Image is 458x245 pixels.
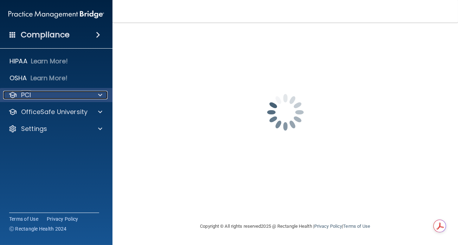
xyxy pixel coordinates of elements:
a: Privacy Policy [47,215,78,222]
img: spinner.e123f6fc.gif [250,77,321,147]
a: Terms of Use [343,224,370,229]
p: PCI [21,91,31,99]
iframe: Drift Widget Chat Controller [423,196,450,223]
p: OSHA [9,74,27,82]
span: Ⓒ Rectangle Health 2024 [9,225,67,232]
p: OfficeSafe University [21,108,88,116]
div: Copyright © All rights reserved 2025 @ Rectangle Health | | [157,215,414,238]
img: PMB logo [8,7,104,21]
a: Terms of Use [9,215,38,222]
p: Settings [21,125,47,133]
p: Learn More! [31,57,68,65]
p: Learn More! [31,74,68,82]
a: OfficeSafe University [8,108,102,116]
p: HIPAA [9,57,27,65]
a: Privacy Policy [314,224,342,229]
h4: Compliance [21,30,70,40]
a: PCI [8,91,102,99]
a: Settings [8,125,102,133]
